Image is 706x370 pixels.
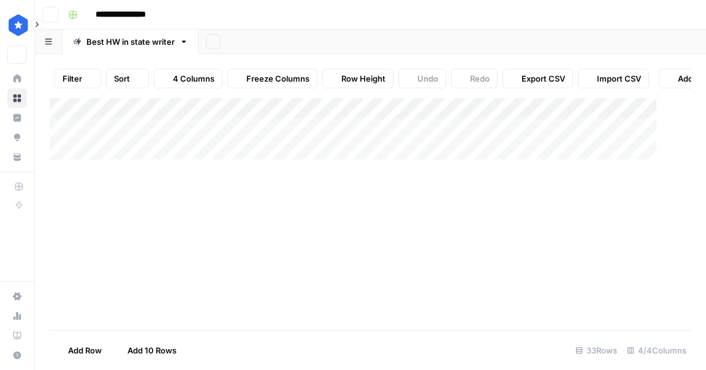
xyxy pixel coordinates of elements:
[227,69,317,88] button: Freeze Columns
[106,69,149,88] button: Sort
[7,287,27,306] a: Settings
[86,36,175,48] div: Best HW in state writer
[173,72,214,85] span: 4 Columns
[63,72,82,85] span: Filter
[7,14,29,36] img: ConsumerAffairs Logo
[7,326,27,345] a: Learning Hub
[109,341,184,360] button: Add 10 Rows
[522,72,565,85] span: Export CSV
[597,72,641,85] span: Import CSV
[398,69,446,88] button: Undo
[578,69,649,88] button: Import CSV
[470,72,490,85] span: Redo
[114,72,130,85] span: Sort
[246,72,309,85] span: Freeze Columns
[622,341,691,360] div: 4/4 Columns
[341,72,385,85] span: Row Height
[63,29,199,54] a: Best HW in state writer
[7,345,27,365] button: Help + Support
[7,69,27,88] a: Home
[503,69,573,88] button: Export CSV
[7,108,27,128] a: Insights
[50,341,109,360] button: Add Row
[68,344,102,357] span: Add Row
[7,128,27,147] a: Opportunities
[55,69,101,88] button: Filter
[127,344,176,357] span: Add 10 Rows
[7,306,27,326] a: Usage
[451,69,498,88] button: Redo
[322,69,393,88] button: Row Height
[7,10,27,40] button: Workspace: ConsumerAffairs
[571,341,622,360] div: 33 Rows
[417,72,438,85] span: Undo
[154,69,222,88] button: 4 Columns
[7,147,27,167] a: Your Data
[7,88,27,108] a: Browse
